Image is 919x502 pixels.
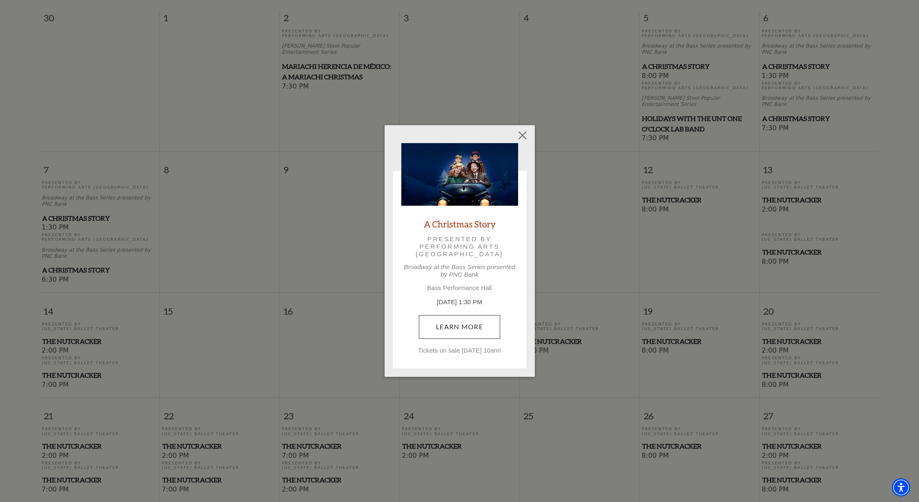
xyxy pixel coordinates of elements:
div: Accessibility Menu [892,478,910,497]
a: December 7, 1:30 PM Learn More Tickets on sale Friday, June 27 at 10am [419,315,500,338]
p: Bass Performance Hall [401,284,518,292]
a: A Christmas Story [424,218,496,230]
img: A Christmas Story [401,143,518,206]
p: [DATE] 1:30 PM [401,298,518,307]
p: Broadway at the Bass Series presented by PNC Bank [401,263,518,278]
p: Tickets on sale [DATE] 10am! [401,347,518,354]
p: Presented by Performing Arts [GEOGRAPHIC_DATA] [413,235,506,258]
button: Close [514,128,530,144]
